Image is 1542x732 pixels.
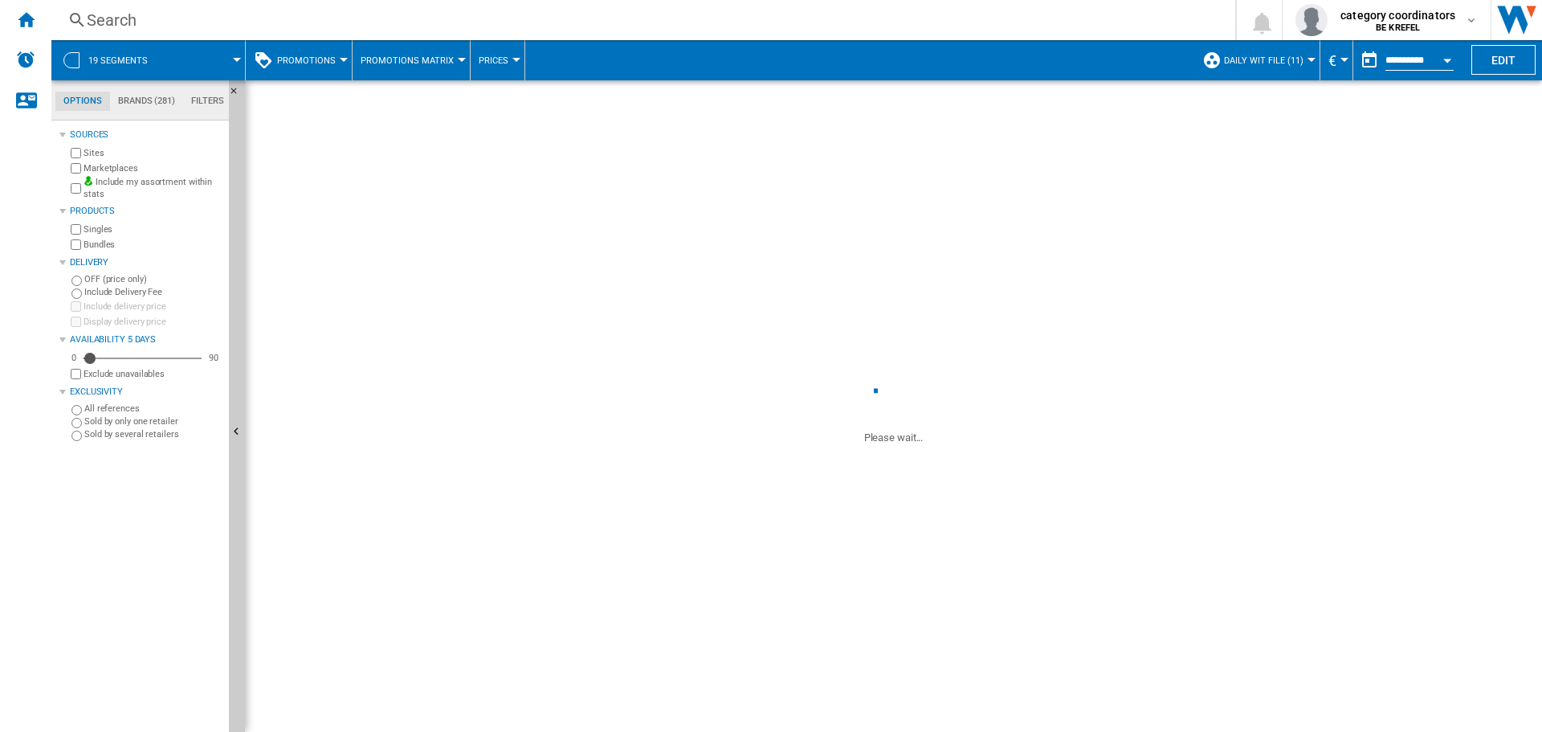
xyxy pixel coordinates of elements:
md-menu: Currency [1320,40,1353,80]
label: Singles [84,223,222,235]
button: 19 segments [88,40,164,80]
input: OFF (price only) [71,276,82,286]
input: Include Delivery Fee [71,288,82,299]
div: Search [87,9,1193,31]
label: Exclude unavailables [84,368,222,380]
label: Include Delivery Fee [84,286,222,298]
label: OFF (price only) [84,273,222,285]
input: Include my assortment within stats [71,178,81,198]
div: Promotions [254,40,344,80]
button: Edit [1471,45,1536,75]
input: Sites [71,148,81,158]
label: Sold by several retailers [84,428,222,440]
label: Include delivery price [84,301,222,313]
input: Display delivery price [71,369,81,379]
md-tab-item: Filters [183,92,232,111]
input: Display delivery price [71,317,81,327]
label: Sold by only one retailer [84,415,222,427]
button: € [1328,40,1344,80]
md-slider: Availability [84,350,202,366]
label: Bundles [84,239,222,251]
div: Products [70,205,222,218]
ng-transclude: Please wait... [864,431,924,444]
button: Open calendar [1433,43,1462,72]
img: profile.jpg [1295,4,1328,36]
label: Marketplaces [84,162,222,174]
div: Availability 5 Days [70,333,222,346]
span: Prices [479,55,508,66]
span: Promotions [277,55,336,66]
span: 19 segments [88,55,148,66]
input: Marketplaces [71,163,81,174]
span: Daily WIT File (11) [1224,55,1303,66]
input: Singles [71,224,81,235]
img: alerts-logo.svg [16,50,35,69]
b: BE KREFEL [1376,22,1420,33]
div: Daily WIT File (11) [1202,40,1312,80]
span: Promotions Matrix [361,55,454,66]
div: Delivery [70,256,222,269]
button: Prices [479,40,516,80]
input: Sold by several retailers [71,431,82,441]
button: Hide [229,80,248,109]
div: 19 segments [59,40,237,80]
span: € [1328,52,1336,69]
div: 90 [205,352,222,364]
button: Promotions Matrix [361,40,462,80]
md-tab-item: Brands (281) [110,92,183,111]
md-tab-item: Options [55,92,110,111]
button: Promotions [277,40,344,80]
button: Daily WIT File (11) [1224,40,1312,80]
input: Bundles [71,239,81,250]
label: Sites [84,147,222,159]
img: mysite-bg-18x18.png [84,176,93,186]
label: Display delivery price [84,316,222,328]
input: Sold by only one retailer [71,418,82,428]
label: All references [84,403,222,415]
input: All references [71,405,82,415]
label: Include my assortment within stats [84,176,222,201]
input: Include delivery price [71,301,81,312]
div: Exclusivity [70,386,222,399]
button: md-calendar [1353,44,1385,76]
div: 0 [67,352,80,364]
span: category coordinators [1340,7,1455,23]
div: Sources [70,129,222,141]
